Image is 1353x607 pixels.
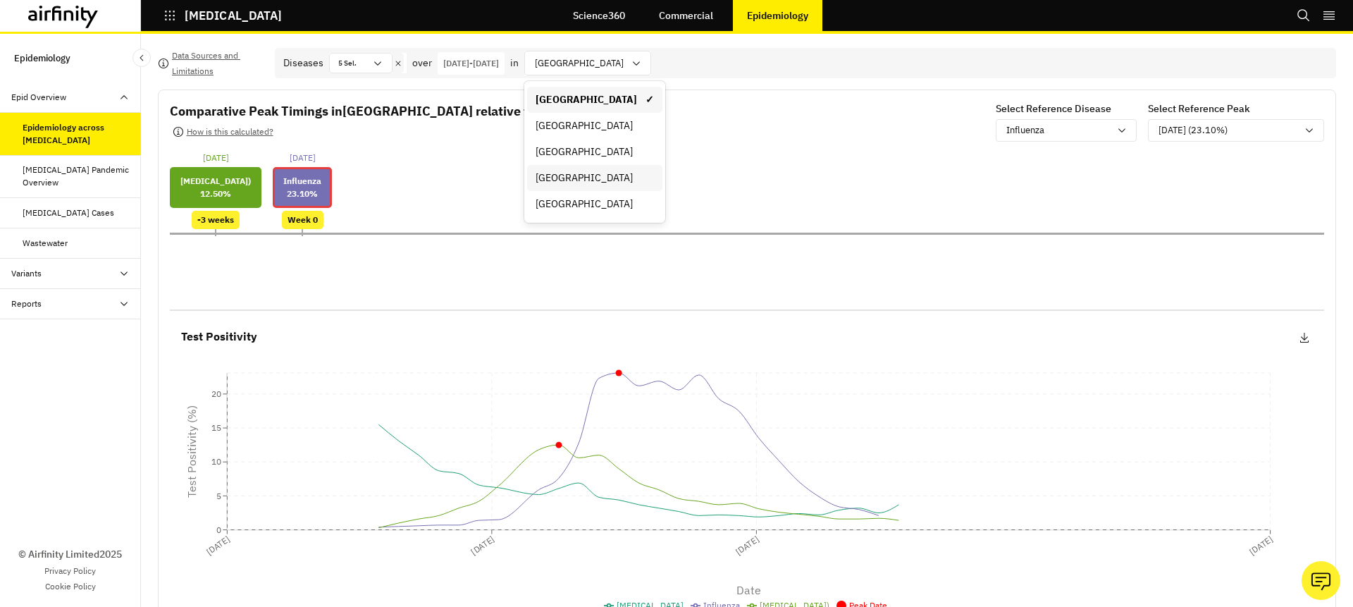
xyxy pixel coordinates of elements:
p: 12.50 % [180,188,251,200]
div: [GEOGRAPHIC_DATA] [536,118,654,133]
p: How is this calculated? [187,124,273,140]
div: -3 weeks [192,211,240,229]
p: Influenza [1006,123,1044,137]
p: over [412,56,432,70]
button: How is this calculated? [170,121,276,143]
tspan: 10 [211,456,221,467]
span: ✓ [645,92,654,107]
tspan: Date [736,583,761,597]
p: [DATE] [203,152,229,164]
p: Comparative Peak Timings in [GEOGRAPHIC_DATA] relative to Influenza [170,102,593,121]
p: Select Reference Disease [996,102,1111,116]
p: Test Positivity [181,328,257,346]
p: Data Sources and Limitations [172,48,264,79]
tspan: 15 [211,422,221,433]
p: Influenza [283,175,321,188]
button: Search [1297,4,1311,27]
button: Data Sources and Limitations [158,52,264,75]
button: Close Sidebar [132,49,151,67]
div: [MEDICAL_DATA] Cases [23,207,114,219]
tspan: [DATE] [734,534,761,558]
a: Privacy Policy [44,565,96,577]
button: [MEDICAL_DATA] [163,4,282,27]
div: Week 0 [282,211,323,229]
p: Select Reference Peak [1148,102,1250,116]
p: [MEDICAL_DATA]) [180,175,251,188]
p: Epidemiology [14,45,70,71]
p: [MEDICAL_DATA] [185,9,282,22]
tspan: 20 [211,388,221,399]
div: Variants [11,267,42,280]
p: [DATE] - [DATE] [443,57,499,70]
div: Epid Overview [11,91,66,104]
p: [DATE] (23.10%) [1159,123,1228,137]
p: in [510,56,519,70]
p: © Airfinity Limited 2025 [18,547,122,562]
p: Epidemiology [747,10,808,21]
div: Diseases [283,56,323,70]
tspan: [DATE] [469,534,497,558]
p: 23.10 % [283,188,321,200]
tspan: Test Positivity (%) [185,405,199,498]
tspan: 5 [216,491,221,501]
div: Wastewater [23,237,68,250]
button: Ask our analysts [1302,561,1340,600]
p: [DATE] [290,152,316,164]
div: [GEOGRAPHIC_DATA] [536,197,654,211]
div: Epidemiology across [MEDICAL_DATA] [23,121,130,147]
tspan: [DATE] [204,534,232,558]
div: [GEOGRAPHIC_DATA] [536,171,654,185]
div: Reports [11,298,42,310]
div: [GEOGRAPHIC_DATA] [536,145,654,159]
div: [GEOGRAPHIC_DATA] [536,92,654,107]
a: Cookie Policy [45,580,96,593]
tspan: [DATE] [1247,534,1275,558]
tspan: 0 [216,525,221,535]
div: 5 Sel. [330,54,372,73]
div: [MEDICAL_DATA] Pandemic Overview [23,164,130,189]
